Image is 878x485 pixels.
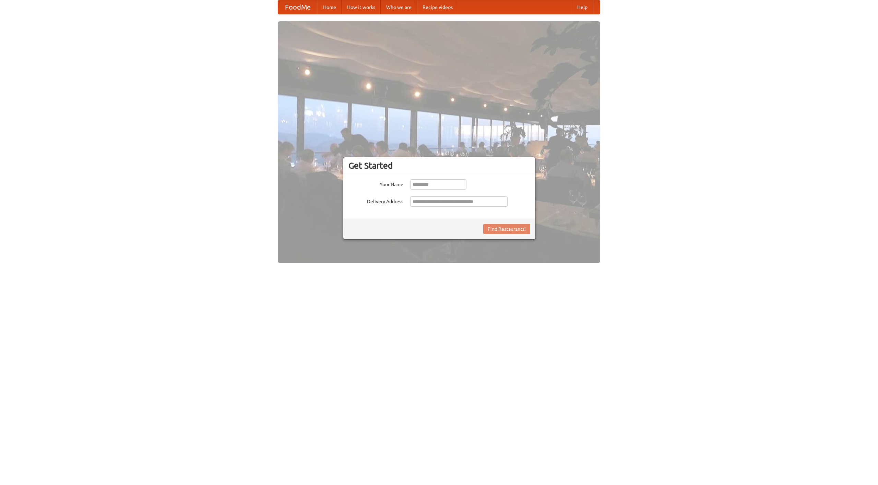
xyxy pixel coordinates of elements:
a: Help [572,0,593,14]
h3: Get Started [348,160,530,171]
a: Recipe videos [417,0,458,14]
a: Home [318,0,342,14]
button: Find Restaurants! [483,224,530,234]
label: Your Name [348,179,403,188]
a: FoodMe [278,0,318,14]
a: How it works [342,0,381,14]
a: Who we are [381,0,417,14]
label: Delivery Address [348,196,403,205]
